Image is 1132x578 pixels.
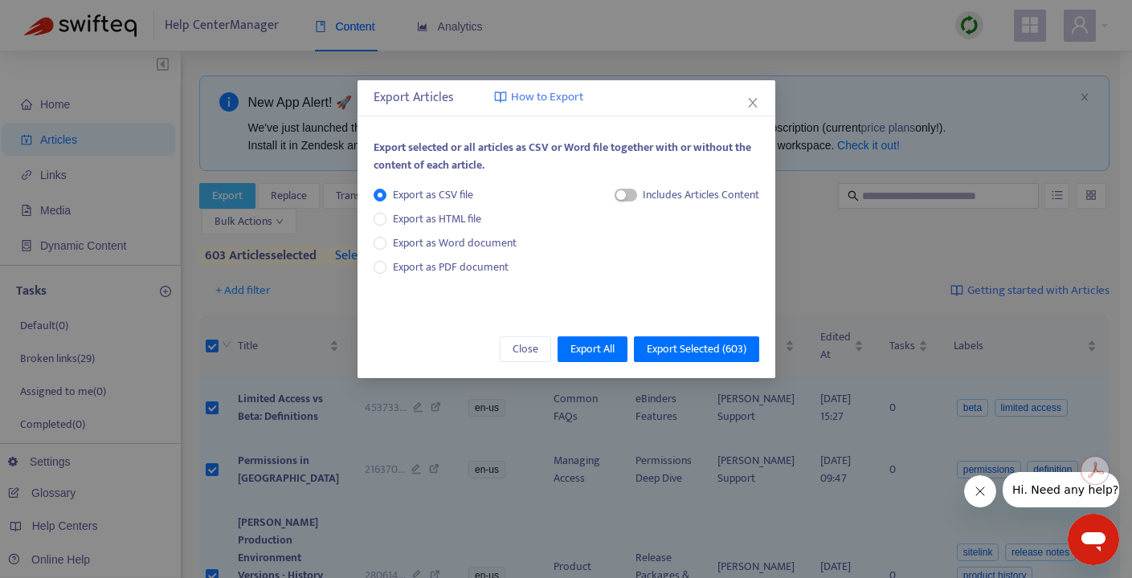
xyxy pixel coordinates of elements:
[374,88,759,108] div: Export Articles
[386,234,523,252] span: Export as Word document
[374,138,751,174] span: Export selected or all articles as CSV or Word file together with or without the content of each ...
[386,210,488,228] span: Export as HTML file
[513,340,538,358] span: Close
[634,336,759,362] button: Export Selected (603)
[494,91,507,104] img: image-link
[494,88,583,107] a: How to Export
[511,88,583,107] span: How to Export
[386,186,480,204] span: Export as CSV file
[1068,514,1119,565] iframe: Button to launch messaging window
[643,186,759,204] div: Includes Articles Content
[744,94,762,112] button: Close
[500,336,551,362] button: Close
[558,336,627,362] button: Export All
[964,475,996,507] iframe: Close message
[570,340,615,358] span: Export All
[647,340,746,358] span: Export Selected ( 603 )
[393,258,509,276] span: Export as PDF document
[746,96,759,109] span: close
[1003,472,1119,507] iframe: Message from company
